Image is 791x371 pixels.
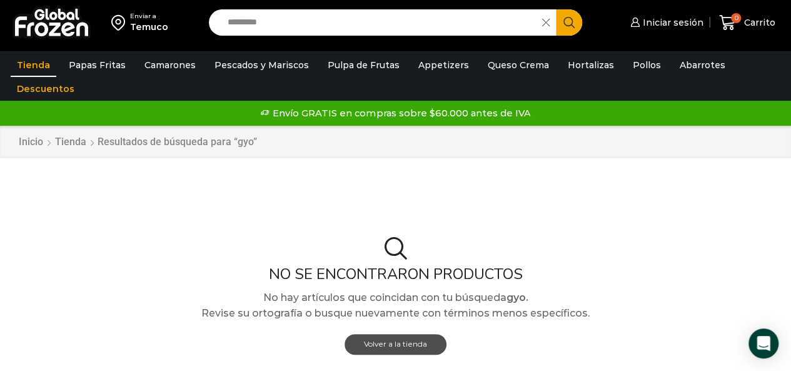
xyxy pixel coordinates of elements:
a: 0 Carrito [716,8,778,38]
img: address-field-icon.svg [111,12,130,33]
a: Pollos [627,53,667,77]
a: Tienda [11,53,56,77]
div: Temuco [130,21,168,33]
a: Iniciar sesión [627,10,703,35]
span: Iniciar sesión [640,16,703,29]
a: Appetizers [412,53,475,77]
a: Camarones [138,53,202,77]
a: Inicio [18,135,44,150]
nav: Breadcrumb [18,135,257,150]
a: Abarrotes [673,53,732,77]
a: Tienda [54,135,87,150]
span: Volver a la tienda [364,339,427,348]
a: Descuentos [11,77,81,101]
button: Search button [556,9,582,36]
div: Enviar a [130,12,168,21]
a: Volver a la tienda [345,334,446,355]
span: 0 [731,13,741,23]
h1: Resultados de búsqueda para “gyo” [98,136,257,148]
a: Queso Crema [481,53,555,77]
a: Hortalizas [562,53,620,77]
div: Open Intercom Messenger [748,328,778,358]
a: Pescados y Mariscos [208,53,315,77]
strong: gyo. [506,292,528,303]
a: Papas Fritas [63,53,132,77]
span: Carrito [741,16,775,29]
a: Pulpa de Frutas [321,53,406,77]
